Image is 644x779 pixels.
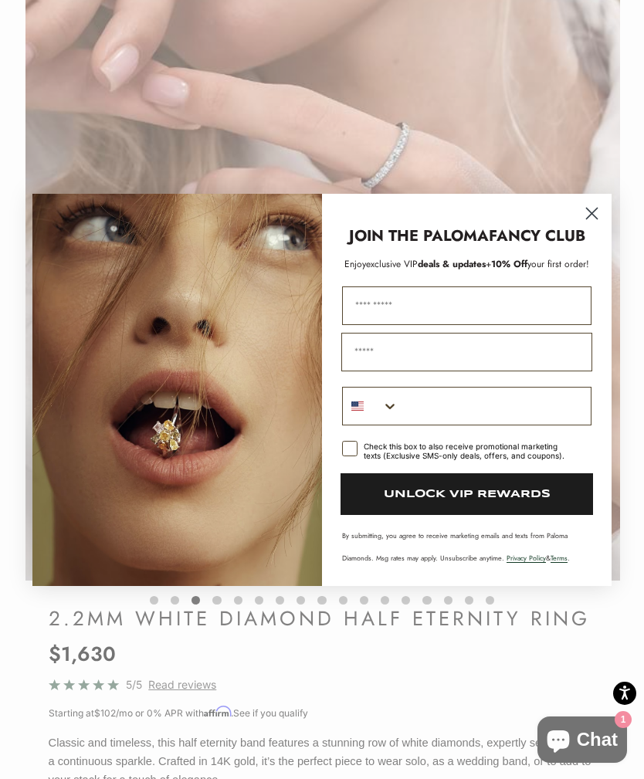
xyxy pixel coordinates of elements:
input: Email [341,333,592,371]
a: Privacy Policy [507,553,546,563]
span: exclusive VIP [366,257,418,271]
img: Loading... [32,194,322,586]
a: Terms [551,553,568,563]
span: & . [507,553,570,563]
button: UNLOCK VIP REWARDS [341,473,593,515]
button: Close dialog [578,200,605,227]
strong: JOIN THE PALOMA [349,225,489,247]
p: By submitting, you agree to receive marketing emails and texts from Paloma Diamonds. Msg rates ma... [342,530,591,563]
input: First Name [342,286,591,325]
span: 10% Off [491,257,527,271]
span: Enjoy [344,257,366,271]
img: United States [351,400,364,412]
span: + your first order! [486,257,589,271]
button: Search Countries [343,388,398,425]
span: deals & updates [366,257,486,271]
strong: FANCY CLUB [489,225,585,247]
div: Check this box to also receive promotional marketing texts (Exclusive SMS-only deals, offers, and... [364,442,573,460]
